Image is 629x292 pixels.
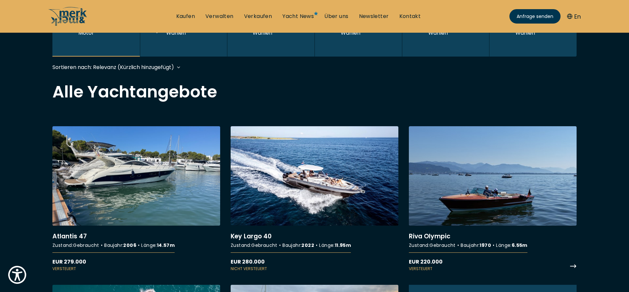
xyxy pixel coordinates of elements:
[567,12,581,21] button: En
[244,13,272,20] a: Verkaufen
[409,126,577,272] a: More details aboutRiva Olympic
[515,29,535,37] div: Wählen
[176,13,195,20] a: Kaufen
[341,29,361,37] div: Wählen
[282,13,314,20] a: Yacht News
[52,126,220,272] a: More details aboutAtlantis 47
[359,13,389,20] a: Newsletter
[7,264,28,285] button: Show Accessibility Preferences
[324,13,348,20] a: Über uns
[166,29,186,37] div: Wählen
[231,126,398,272] a: More details aboutKey Largo 40
[78,29,94,37] span: Motor
[509,9,561,24] a: Anfrage senden
[517,13,553,20] span: Anfrage senden
[52,63,174,71] div: Sortieren nach: Relevanz (Kürzlich hinzugefügt)
[253,29,275,37] div: Wählen
[52,84,577,100] h2: Alle Yachtangebote
[428,29,448,37] div: Wählen
[399,13,421,20] a: Kontakt
[205,13,234,20] a: Verwalten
